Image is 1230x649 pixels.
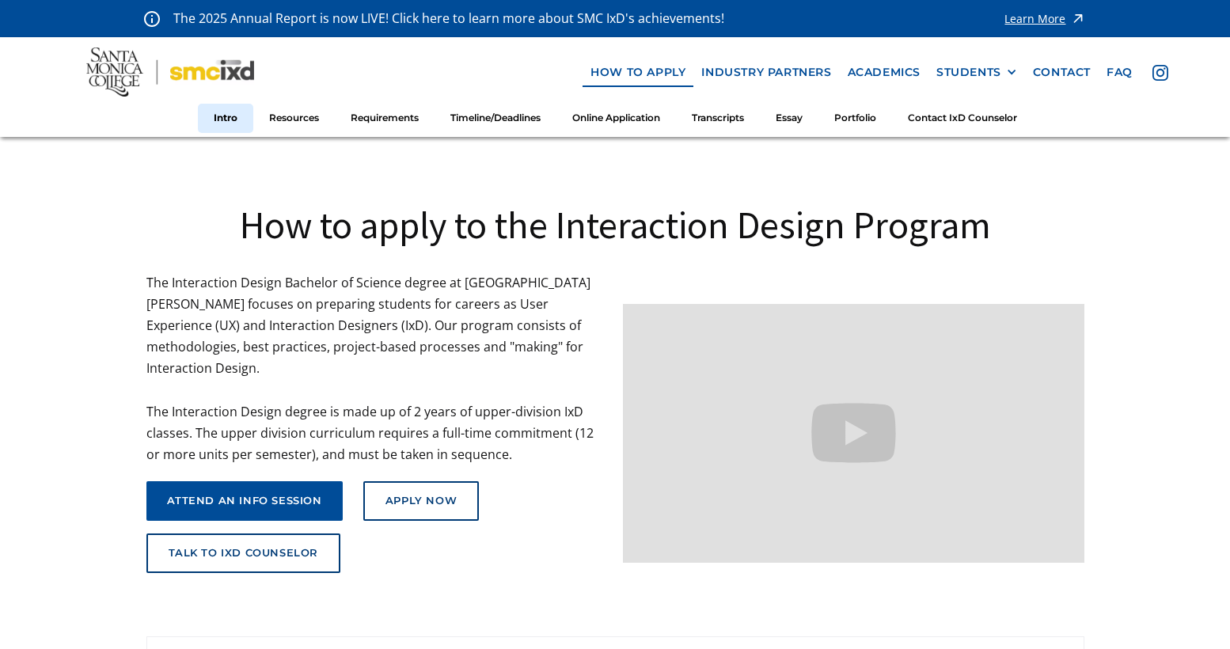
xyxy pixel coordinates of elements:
[385,495,457,507] div: Apply Now
[892,104,1033,133] a: Contact IxD Counselor
[146,481,343,521] a: attend an info session
[583,58,693,87] a: how to apply
[173,8,726,29] p: The 2025 Annual Report is now LIVE! Click here to learn more about SMC IxD's achievements!
[556,104,676,133] a: Online Application
[146,272,608,466] p: The Interaction Design Bachelor of Science degree at [GEOGRAPHIC_DATA][PERSON_NAME] focuses on pr...
[253,104,335,133] a: Resources
[818,104,892,133] a: Portfolio
[936,66,1017,79] div: STUDENTS
[198,104,253,133] a: Intro
[146,200,1084,249] h1: How to apply to the Interaction Design Program
[1152,65,1168,81] img: icon - instagram
[146,533,341,573] a: talk to ixd counselor
[1025,58,1099,87] a: contact
[335,104,435,133] a: Requirements
[1070,8,1086,29] img: icon - arrow - alert
[676,104,760,133] a: Transcripts
[623,304,1084,563] iframe: Design your future with a Bachelor's Degree in Interaction Design from Santa Monica College
[86,47,254,97] img: Santa Monica College - SMC IxD logo
[169,547,319,560] div: talk to ixd counselor
[936,66,1001,79] div: STUDENTS
[1099,58,1141,87] a: faq
[1004,13,1065,25] div: Learn More
[1004,8,1086,29] a: Learn More
[840,58,928,87] a: Academics
[760,104,818,133] a: Essay
[363,481,479,521] a: Apply Now
[693,58,839,87] a: industry partners
[167,495,322,507] div: attend an info session
[435,104,556,133] a: Timeline/Deadlines
[144,10,160,27] img: icon - information - alert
